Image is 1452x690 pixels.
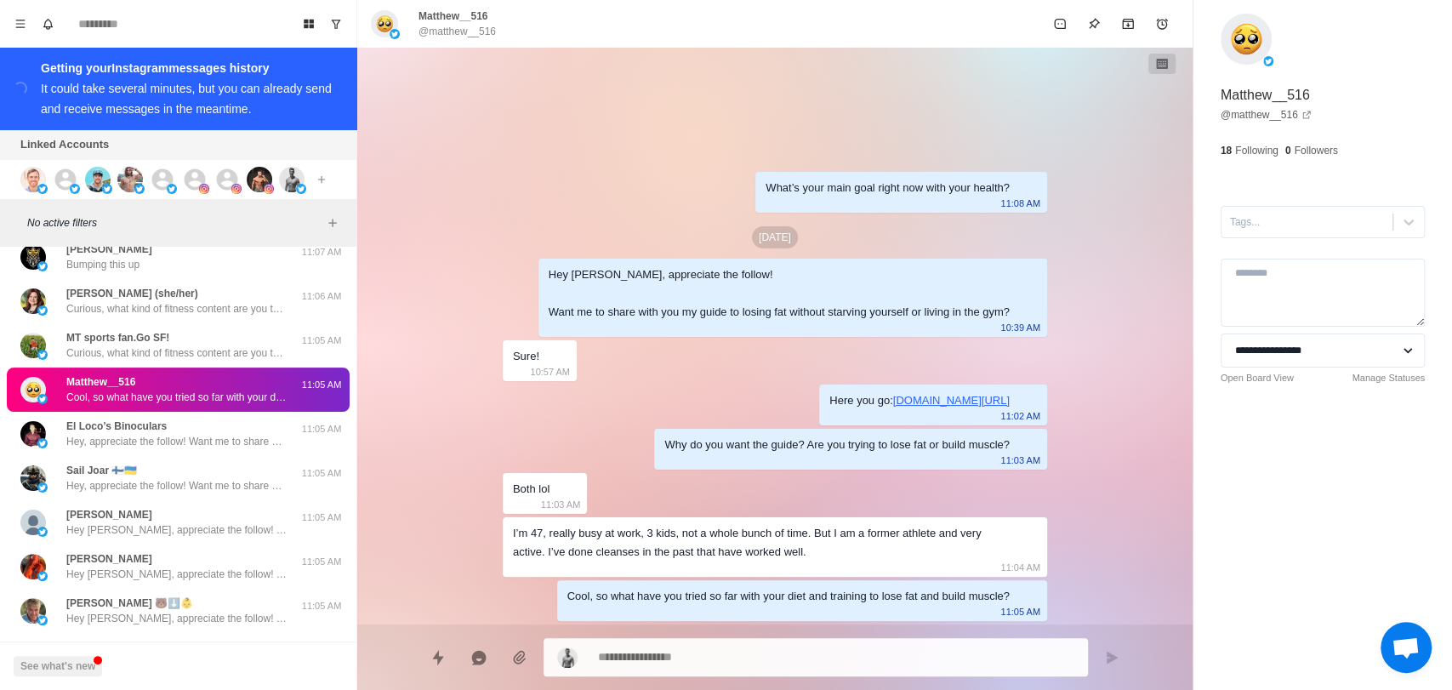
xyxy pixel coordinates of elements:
img: picture [20,421,46,447]
button: Send message [1095,641,1129,675]
img: picture [371,10,398,37]
p: Hey, appreciate the follow! Want me to share with you my guide to losing fat without starving you... [66,478,288,493]
img: picture [37,615,48,625]
p: @matthew__516 [419,24,496,39]
img: picture [85,167,111,192]
div: I’m 47, really busy at work, 3 kids, not a whole bunch of time. But I am a former athlete and ver... [513,524,1010,562]
img: picture [1221,14,1272,65]
img: picture [296,184,306,194]
p: Curious, what kind of fitness content are you the most interested in? Always looking to see what ... [66,301,288,316]
img: picture [20,288,46,314]
button: Reply with AI [462,641,496,675]
img: picture [37,305,48,316]
button: Pin [1077,7,1111,41]
img: picture [102,184,112,194]
div: Why do you want the guide? Are you trying to lose fat or build muscle? [664,436,1009,454]
img: picture [231,184,242,194]
p: Curious, what kind of fitness content are you the most interested in? Always looking to see what ... [66,345,288,361]
p: 11:06 AM [300,289,343,304]
p: Matthew__516 [1221,85,1310,105]
p: Matthew__516 [419,9,487,24]
img: picture [247,167,272,192]
p: Hey [PERSON_NAME], appreciate the follow! Want me to share with you my guide to losing fat withou... [66,567,288,582]
p: Sail Joar 🇫🇮🇺🇦 [66,463,137,478]
p: [PERSON_NAME] [66,242,152,257]
p: Bumping this up [66,257,140,272]
p: Matthew__516 [66,374,135,390]
p: [PERSON_NAME] [66,507,152,522]
p: 11:03 AM [541,495,580,514]
p: Hey [PERSON_NAME], appreciate the follow! Want me to share with you my guide to losing fat withou... [66,611,288,626]
img: picture [264,184,274,194]
p: [PERSON_NAME] 🐻⬇️👶 [66,596,193,611]
p: 11:05 AM [1000,602,1039,621]
button: Show unread conversations [322,10,350,37]
img: picture [167,184,177,194]
img: picture [20,244,46,270]
img: picture [279,167,305,192]
p: [PERSON_NAME] [66,551,152,567]
img: picture [134,184,145,194]
p: Hey [PERSON_NAME], appreciate the follow! Want me to share with you my guide to losing fat withou... [66,522,288,538]
p: 11:04 AM [1000,558,1039,577]
div: Sure! [513,347,539,366]
img: picture [117,167,143,192]
button: Menu [7,10,34,37]
p: [DATE] [752,226,798,248]
p: 10:57 AM [530,362,569,381]
a: [DOMAIN_NAME][URL] [893,394,1010,407]
p: Following [1235,143,1278,158]
p: 11:05 AM [300,466,343,481]
p: 11:05 AM [300,378,343,392]
p: 11:05 AM [300,555,343,569]
div: Cool, so what have you tried so far with your diet and training to lose fat and build muscle? [567,587,1010,606]
button: Archive [1111,7,1145,41]
img: picture [20,465,46,491]
button: Add media [503,641,537,675]
a: Open Board View [1221,371,1294,385]
a: Open chat [1381,622,1432,673]
p: 11:03 AM [1000,451,1039,470]
img: picture [37,394,48,404]
img: picture [37,261,48,271]
button: Add reminder [1145,7,1179,41]
img: picture [37,350,48,360]
p: 18 [1221,143,1232,158]
img: picture [37,438,48,448]
button: Add filters [322,213,343,233]
p: 11:08 AM [1000,194,1039,213]
button: See what's new [14,656,102,676]
div: Here you go: [829,391,1010,410]
img: picture [70,184,80,194]
p: Linked Accounts [20,136,109,153]
p: [PERSON_NAME] (she/her) [66,286,198,301]
img: picture [557,647,578,668]
img: picture [37,571,48,581]
p: 10:39 AM [1000,318,1039,337]
a: @matthew__516 [1221,107,1312,123]
p: Cool, so what have you tried so far with your diet and training to lose fat and build muscle? [66,390,288,405]
button: Add account [311,169,332,190]
p: 11:05 AM [300,510,343,525]
img: picture [37,184,48,194]
p: Hey, appreciate the follow! Want me to share with you my guide to losing fat without starving you... [66,434,288,449]
p: 11:05 AM [300,422,343,436]
button: Board View [295,10,322,37]
p: 11:05 AM [300,334,343,348]
a: Manage Statuses [1352,371,1425,385]
p: 11:07 AM [300,245,343,259]
div: What’s your main goal right now with your health? [766,179,1010,197]
img: picture [37,527,48,537]
img: picture [20,510,46,535]
div: Hey [PERSON_NAME], appreciate the follow! Want me to share with you my guide to losing fat withou... [549,265,1010,322]
img: picture [20,333,46,358]
p: Toto [66,640,88,655]
p: 11:02 AM [1000,407,1039,425]
p: 0 [1285,143,1291,158]
div: It could take several minutes, but you can already send and receive messages in the meantime. [41,82,332,116]
img: picture [390,29,400,39]
p: No active filters [27,215,322,231]
div: Getting your Instagram messages history [41,58,336,78]
img: picture [1263,56,1273,66]
img: picture [199,184,209,194]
